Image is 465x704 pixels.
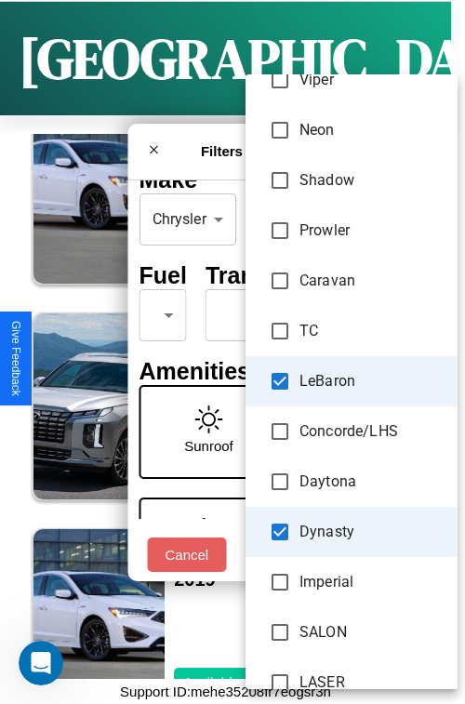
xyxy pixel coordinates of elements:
span: Concorde/LHS [299,420,443,443]
span: Neon [299,119,443,141]
span: Daytona [299,471,443,493]
span: Shadow [299,169,443,192]
span: Imperial [299,571,443,593]
span: Caravan [299,270,443,292]
span: SALON [299,621,443,644]
span: TC [299,320,443,342]
iframe: Intercom live chat [19,641,63,685]
span: Viper [299,69,443,91]
span: Prowler [299,219,443,242]
span: Dynasty [299,521,443,543]
span: LeBaron [299,370,443,392]
span: LASER [299,671,443,694]
div: Give Feedback [9,321,22,396]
